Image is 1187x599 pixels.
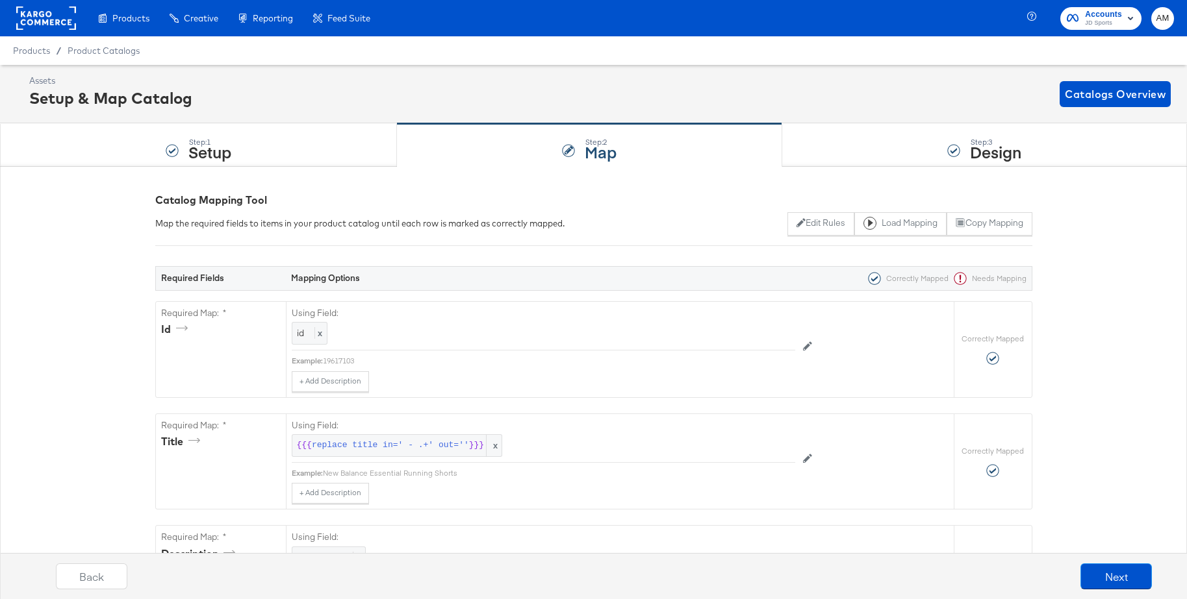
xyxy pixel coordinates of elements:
[1085,8,1122,21] span: Accounts
[323,468,795,478] div: New Balance Essential Running Shorts
[292,356,323,366] div: Example:
[585,141,617,162] strong: Map
[13,45,50,56] span: Products
[184,13,218,23] span: Creative
[486,435,502,456] span: x
[1080,563,1152,589] button: Next
[161,434,205,449] div: title
[29,87,192,109] div: Setup & Map Catalog
[292,531,795,543] label: Using Field:
[1060,81,1171,107] button: Catalogs Overview
[253,13,293,23] span: Reporting
[970,141,1021,162] strong: Design
[161,307,281,319] label: Required Map: *
[50,45,68,56] span: /
[155,217,565,230] div: Map the required fields to items in your product catalog until each row is marked as correctly ma...
[292,371,369,392] button: + Add Description
[962,334,1024,344] label: Correctly Mapped
[29,75,192,87] div: Assets
[1085,18,1122,29] span: JD Sports
[970,138,1021,147] div: Step: 3
[161,419,281,432] label: Required Map: *
[161,272,224,284] strong: Required Fields
[188,141,231,162] strong: Setup
[863,272,949,285] div: Correctly Mapped
[161,531,281,543] label: Required Map: *
[1156,11,1169,26] span: AM
[292,483,369,504] button: + Add Description
[323,356,795,366] div: 19617103
[297,327,304,339] span: id
[291,272,360,284] strong: Mapping Options
[314,327,322,339] span: x
[292,468,323,478] div: Example:
[469,439,484,452] span: }}}
[787,212,854,236] button: Edit Rules
[962,446,1024,456] label: Correctly Mapped
[155,193,1032,208] div: Catalog Mapping Tool
[949,272,1027,285] div: Needs Mapping
[297,439,312,452] span: {{{
[112,13,149,23] span: Products
[854,212,947,236] button: Load Mapping
[56,563,127,589] button: Back
[585,138,617,147] div: Step: 2
[947,212,1032,236] button: Copy Mapping
[188,138,231,147] div: Step: 1
[292,307,795,319] label: Using Field:
[292,419,795,432] label: Using Field:
[1060,7,1142,30] button: AccountsJD Sports
[327,13,370,23] span: Feed Suite
[312,439,469,452] span: replace title in=' - .+' out=''
[1065,85,1166,103] span: Catalogs Overview
[1151,7,1174,30] button: AM
[68,45,140,56] a: Product Catalogs
[161,322,192,337] div: id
